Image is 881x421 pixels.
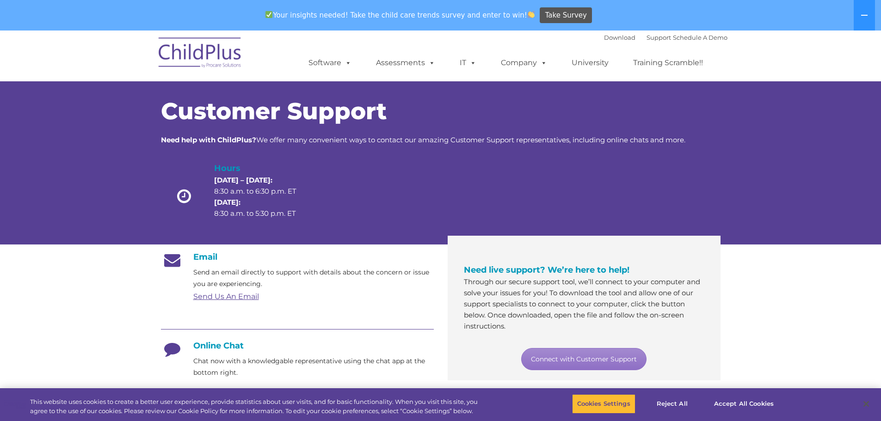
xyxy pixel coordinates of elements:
[214,162,312,175] h4: Hours
[161,135,256,144] strong: Need help with ChildPlus?
[193,292,259,301] a: Send Us An Email
[154,31,246,77] img: ChildPlus by Procare Solutions
[161,97,387,125] span: Customer Support
[265,11,272,18] img: ✅
[643,394,701,414] button: Reject All
[214,175,312,219] p: 8:30 a.m. to 6:30 p.m. ET 8:30 a.m. to 5:30 p.m. ET
[572,394,635,414] button: Cookies Settings
[193,355,434,378] p: Chat now with a knowledgable representative using the chat app at the bottom right.
[528,11,535,18] img: 👏
[193,267,434,290] p: Send an email directly to support with details about the concern or issue you are experiencing.
[521,348,647,370] a: Connect with Customer Support
[214,176,272,184] strong: [DATE] – [DATE]:
[262,6,539,24] span: Your insights needed! Take the child care trends survey and enter to win!
[161,135,685,144] span: We offer many convenient ways to contact our amazing Customer Support representatives, including ...
[161,252,434,262] h4: Email
[562,54,618,72] a: University
[673,34,727,41] a: Schedule A Demo
[647,34,671,41] a: Support
[161,341,434,351] h4: Online Chat
[30,397,485,415] div: This website uses cookies to create a better user experience, provide statistics about user visit...
[492,54,556,72] a: Company
[545,7,587,24] span: Take Survey
[214,198,240,207] strong: [DATE]:
[367,54,444,72] a: Assessments
[604,34,727,41] font: |
[624,54,712,72] a: Training Scramble!!
[299,54,361,72] a: Software
[450,54,486,72] a: IT
[856,394,876,414] button: Close
[604,34,635,41] a: Download
[464,265,629,275] span: Need live support? We’re here to help!
[464,276,704,332] p: Through our secure support tool, we’ll connect to your computer and solve your issues for you! To...
[709,394,779,414] button: Accept All Cookies
[540,7,592,24] a: Take Survey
